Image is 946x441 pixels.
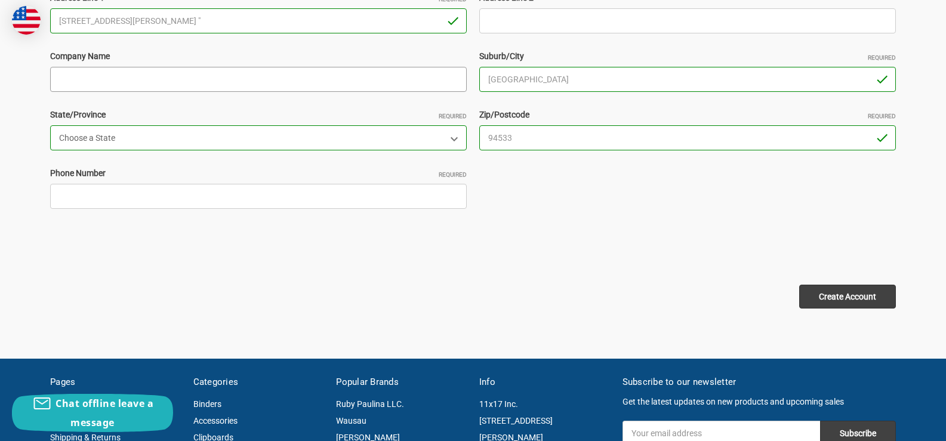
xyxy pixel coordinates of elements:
h5: Categories [193,375,324,389]
label: Phone Number [50,167,467,180]
a: Binders [193,399,221,409]
input: Create Account [799,285,896,309]
h5: Pages [50,375,181,389]
label: Company Name [50,50,467,63]
button: Chat offline leave a message [12,394,173,432]
small: Required [868,53,896,62]
a: Ruby Paulina LLC. [336,399,404,409]
a: Accessories [193,416,238,425]
label: State/Province [50,109,467,121]
h5: Popular Brands [336,375,467,389]
iframe: reCAPTCHA [50,226,232,272]
a: Wausau [336,416,366,425]
p: Get the latest updates on new products and upcoming sales [623,396,896,408]
h5: Info [479,375,610,389]
span: Chat offline leave a message [56,397,153,429]
img: duty and tax information for United States [12,6,41,35]
label: Zip/Postcode [479,109,896,121]
h5: Subscribe to our newsletter [623,375,896,389]
small: Required [439,170,467,179]
small: Required [439,112,467,121]
label: Suburb/City [479,50,896,63]
small: Required [868,112,896,121]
